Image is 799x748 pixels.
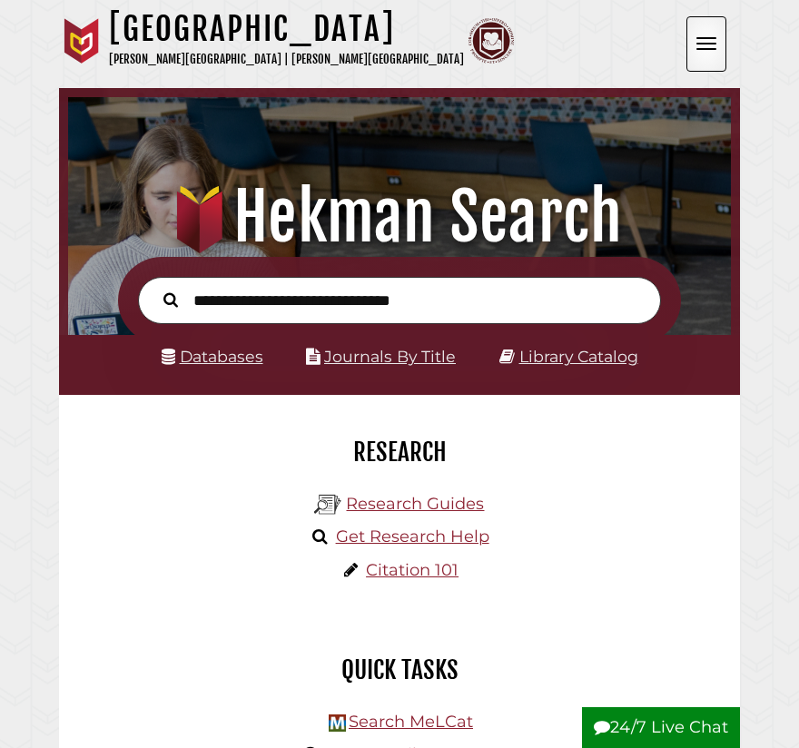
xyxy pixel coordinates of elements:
[162,347,263,366] a: Databases
[349,712,473,732] a: Search MeLCat
[336,527,489,546] a: Get Research Help
[314,491,341,518] img: Hekman Library Logo
[59,18,104,64] img: Calvin University
[154,288,187,310] button: Search
[469,18,514,64] img: Calvin Theological Seminary
[109,9,464,49] h1: [GEOGRAPHIC_DATA]
[73,654,726,685] h2: Quick Tasks
[329,714,346,732] img: Hekman Library Logo
[80,177,719,257] h1: Hekman Search
[519,347,638,366] a: Library Catalog
[163,292,178,309] i: Search
[686,16,726,72] button: Open the menu
[109,49,464,70] p: [PERSON_NAME][GEOGRAPHIC_DATA] | [PERSON_NAME][GEOGRAPHIC_DATA]
[366,560,459,580] a: Citation 101
[73,437,726,467] h2: Research
[346,494,484,514] a: Research Guides
[324,347,456,366] a: Journals By Title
